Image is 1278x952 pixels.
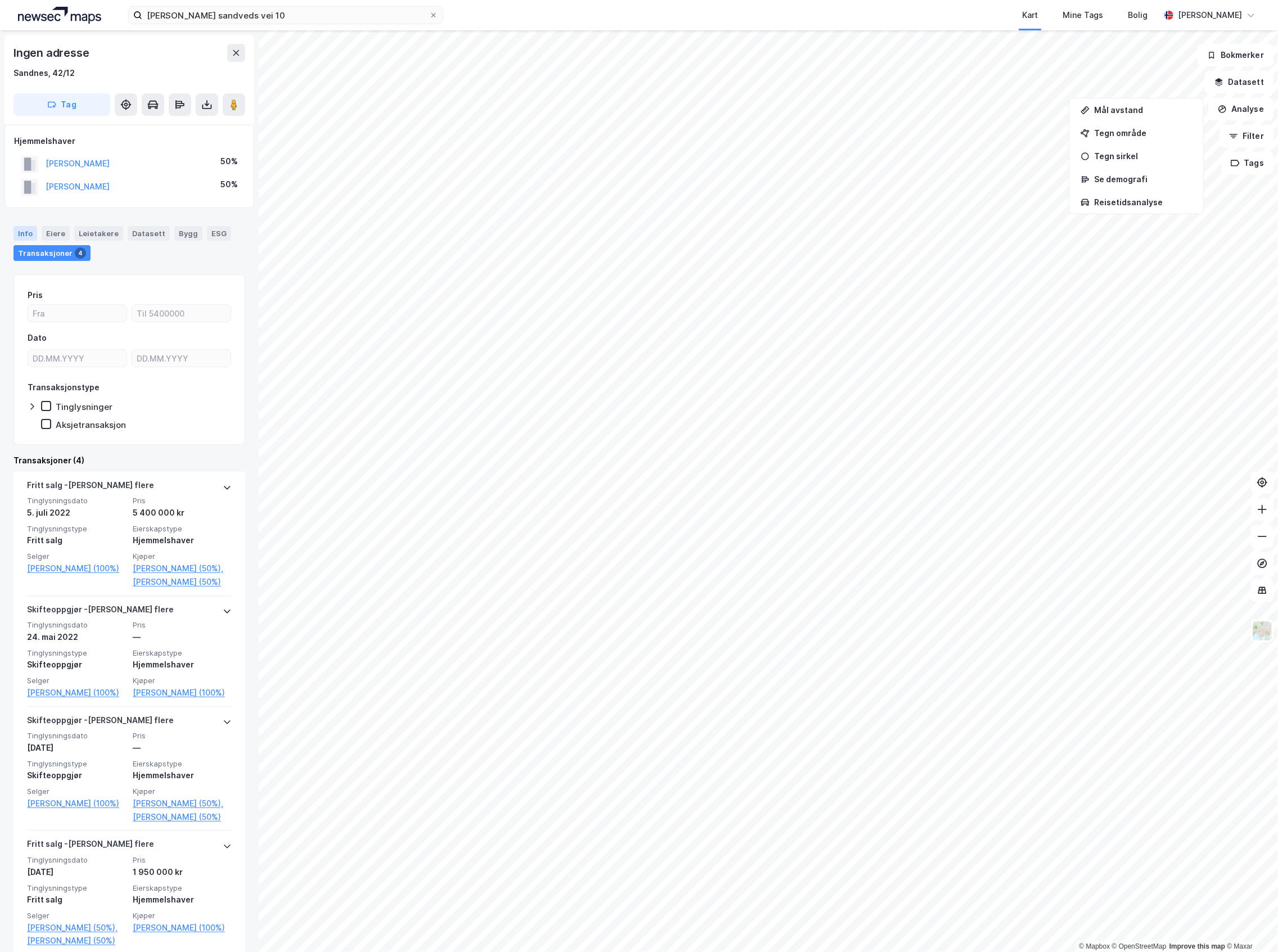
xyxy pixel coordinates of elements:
[27,479,154,497] div: Fritt salg - [PERSON_NAME] flere
[1094,174,1192,184] div: Se demografi
[1094,105,1192,115] div: Mål avstand
[133,496,232,506] span: Pris
[27,883,126,893] span: Tinglysningstype
[1128,8,1148,22] div: Bolig
[27,648,126,658] span: Tinglysningstype
[56,419,126,430] div: Aksjetransaksjon
[28,331,47,345] div: Dato
[27,741,126,755] div: [DATE]
[27,658,126,671] div: Skifteoppgjør
[133,787,232,796] span: Kjøper
[133,741,232,755] div: —
[27,686,126,700] a: [PERSON_NAME] (100%)
[27,534,126,547] div: Fritt salg
[133,552,232,561] span: Kjøper
[28,305,127,322] input: Fra
[133,506,232,520] div: 5 400 000 kr
[133,630,232,644] div: —
[220,155,238,168] div: 50%
[132,305,231,322] input: Til 5400000
[1222,898,1278,952] iframe: Chat Widget
[1022,8,1038,22] div: Kart
[133,676,232,685] span: Kjøper
[27,603,174,621] div: Skifteoppgjør - [PERSON_NAME] flere
[133,911,232,921] span: Kjøper
[1094,151,1192,161] div: Tegn sirkel
[133,797,232,810] a: [PERSON_NAME] (50%),
[27,714,174,732] div: Skifteoppgjør - [PERSON_NAME] flere
[27,837,154,855] div: Fritt salg - [PERSON_NAME] flere
[56,401,112,412] div: Tinglysninger
[133,575,232,589] a: [PERSON_NAME] (50%)
[128,226,170,241] div: Datasett
[132,350,231,367] input: DD.MM.YYYY
[142,7,429,24] input: Søk på adresse, matrikkel, gårdeiere, leietakere eller personer
[1112,942,1167,950] a: OpenStreetMap
[1222,898,1278,952] div: Kontrollprogram for chat
[75,247,86,259] div: 4
[27,921,126,935] a: [PERSON_NAME] (50%),
[1205,71,1274,93] button: Datasett
[42,226,70,241] div: Eiere
[1063,8,1103,22] div: Mine Tags
[133,731,232,741] span: Pris
[27,934,126,948] a: [PERSON_NAME] (50%)
[1252,620,1273,642] img: Z
[18,7,101,24] img: logo.a4113a55bc3d86da70a041830d287a7e.svg
[27,769,126,782] div: Skifteoppgjør
[13,93,110,116] button: Tag
[133,810,232,824] a: [PERSON_NAME] (50%)
[133,686,232,700] a: [PERSON_NAME] (100%)
[27,620,126,630] span: Tinglysningsdato
[27,630,126,644] div: 24. mai 2022
[27,562,126,575] a: [PERSON_NAME] (100%)
[27,797,126,810] a: [PERSON_NAME] (100%)
[133,534,232,547] div: Hjemmelshaver
[27,731,126,741] span: Tinglysningsdato
[28,381,100,394] div: Transaksjonstype
[133,921,232,935] a: [PERSON_NAME] (100%)
[27,787,126,796] span: Selger
[133,524,232,534] span: Eierskapstype
[28,288,43,302] div: Pris
[1221,152,1274,174] button: Tags
[133,865,232,879] div: 1 950 000 kr
[13,226,37,241] div: Info
[133,562,232,575] a: [PERSON_NAME] (50%),
[27,506,126,520] div: 5. juli 2022
[27,911,126,921] span: Selger
[1169,942,1225,950] a: Improve this map
[13,245,91,261] div: Transaksjoner
[27,524,126,534] span: Tinglysningstype
[13,454,245,467] div: Transaksjoner (4)
[1220,125,1274,147] button: Filter
[14,134,245,148] div: Hjemmelshaver
[27,855,126,865] span: Tinglysningsdato
[133,759,232,769] span: Eierskapstype
[1178,8,1242,22] div: [PERSON_NAME]
[1094,128,1192,138] div: Tegn område
[174,226,202,241] div: Bygg
[74,226,123,241] div: Leietakere
[1198,44,1274,66] button: Bokmerker
[13,44,91,62] div: Ingen adresse
[207,226,231,241] div: ESG
[133,620,232,630] span: Pris
[133,658,232,671] div: Hjemmelshaver
[27,893,126,906] div: Fritt salg
[1208,98,1274,120] button: Analyse
[133,769,232,782] div: Hjemmelshaver
[28,350,127,367] input: DD.MM.YYYY
[220,178,238,191] div: 50%
[27,676,126,685] span: Selger
[13,66,75,80] div: Sandnes, 42/12
[133,855,232,865] span: Pris
[27,759,126,769] span: Tinglysningstype
[27,865,126,879] div: [DATE]
[133,893,232,906] div: Hjemmelshaver
[27,552,126,561] span: Selger
[1094,197,1192,207] div: Reisetidsanalyse
[1079,942,1110,950] a: Mapbox
[27,496,126,506] span: Tinglysningsdato
[133,883,232,893] span: Eierskapstype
